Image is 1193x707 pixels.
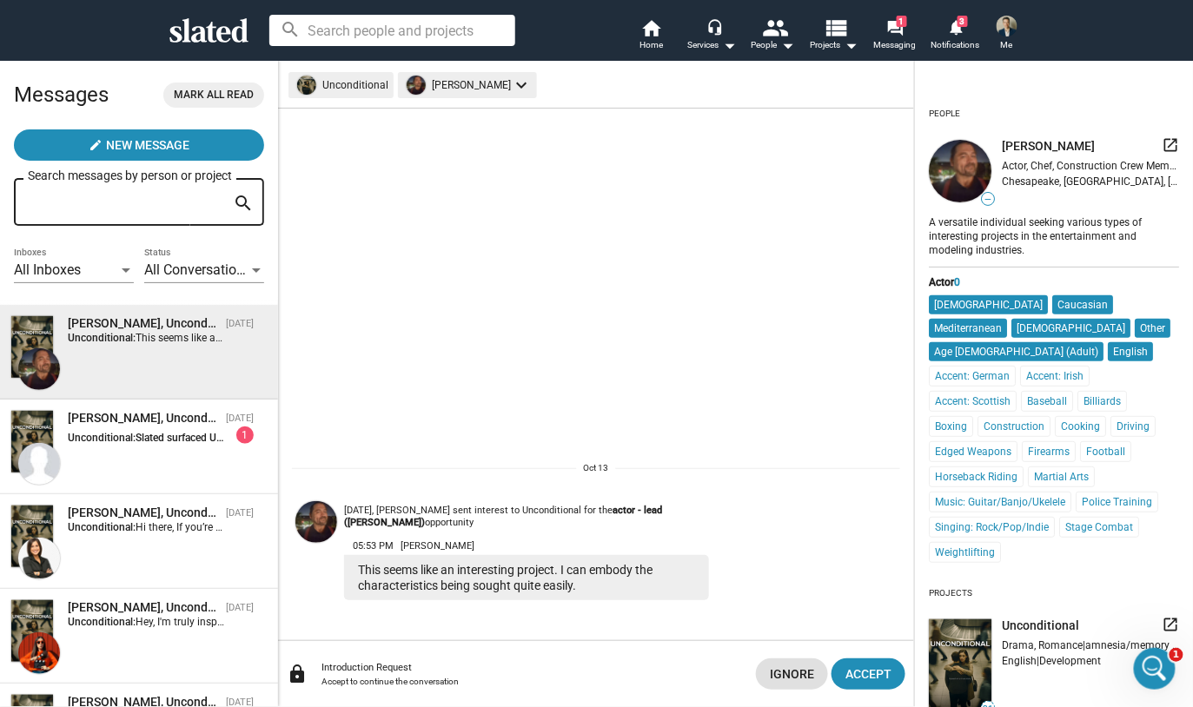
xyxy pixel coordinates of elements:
img: Unconditional [11,600,53,662]
div: People [929,102,960,126]
mat-chip: Boxing [929,416,973,437]
mat-icon: arrow_drop_down [840,35,861,56]
span: English [1002,655,1037,667]
mat-chip: Accent: German [929,366,1016,387]
img: Isaac Best [18,348,60,390]
div: 1 [236,426,254,444]
mat-chip: Music: Guitar/Banjo/Ukelele [929,492,1071,512]
mat-icon: arrow_drop_down [719,35,740,56]
img: Luke Cheney [997,16,1017,36]
button: Ignore [756,658,828,690]
mat-icon: lock [287,664,308,684]
mat-icon: launch [1162,616,1179,633]
mat-chip: Baseball [1021,391,1073,412]
mat-chip: Stage Combat [1059,517,1139,538]
div: Kate Winter, Unconditional [68,599,219,616]
mat-icon: home [641,17,662,38]
span: Accept [845,658,891,690]
div: Introduction Request [321,662,742,673]
mat-chip: Martial Arts [1028,466,1095,487]
span: Unconditional [1002,618,1079,634]
iframe: Intercom live chat [1134,648,1176,690]
div: Actor, Chef, Construction Crew Member, Model, Voice Actor [1002,160,1179,172]
span: | [1037,655,1039,667]
img: Isaac Best [295,501,337,543]
span: Mark all read [174,86,254,104]
span: Messaging [873,35,916,56]
strong: Unconditional: [68,332,136,344]
a: 1Messaging [865,17,925,56]
div: People [752,35,795,56]
mat-icon: headset_mic [706,19,722,35]
span: Projects [810,35,858,56]
input: Search people and projects [269,15,515,46]
time: [DATE] [226,602,254,613]
mat-chip: Age [DEMOGRAPHIC_DATA] (Adult) [929,342,1104,361]
mat-chip: Weightlifting [929,542,1001,563]
span: This seems like an interesting project. I can embody the characteristics being sought quite easily. [136,332,587,344]
img: Charlene White [18,538,60,579]
div: Projects [929,581,972,605]
img: Unconditional [11,505,53,567]
img: Unconditional [11,411,53,472]
img: undefined [929,140,991,202]
mat-chip: Accent: Scottish [929,391,1017,412]
button: Mark all read [163,83,264,108]
img: Kate Winter [18,632,60,674]
div: [DATE], [PERSON_NAME] sent interest to Unconditional for the opportunity [344,505,709,530]
strong: Unconditional: [68,521,136,533]
span: Ignore [770,658,814,690]
mat-chip: Driving [1110,416,1156,437]
mat-icon: keyboard_arrow_down [511,75,532,96]
span: New Message [106,129,189,161]
span: 1 [1170,648,1183,662]
span: 1 [897,16,907,27]
button: Services [682,17,743,56]
mat-chip: Construction [978,416,1051,437]
mat-icon: notifications [947,18,964,35]
span: 0 [954,276,960,288]
span: [PERSON_NAME] [1002,138,1095,155]
div: Services [688,35,737,56]
strong: Unconditional: [68,616,136,628]
span: All Inboxes [14,261,81,278]
mat-icon: arrow_drop_down [778,35,799,56]
span: | [1083,639,1085,651]
a: Home [621,17,682,56]
span: Notifications [931,35,980,56]
span: 3 [958,16,968,27]
div: Herb Linsey, Unconditional [68,410,219,426]
button: People [743,17,804,56]
div: Accept to continue the conversation [321,677,742,686]
mat-chip: Billiards [1077,391,1127,412]
mat-chip: Other [1135,319,1170,338]
div: A versatile individual seeking various types of interesting projects in the entertainment and mod... [929,213,1179,258]
button: New Message [14,129,264,161]
span: 05:53 PM [353,540,394,552]
div: Chesapeake, [GEOGRAPHIC_DATA], [GEOGRAPHIC_DATA], [GEOGRAPHIC_DATA] [1002,175,1179,188]
span: Me [1001,35,1013,56]
mat-chip: [PERSON_NAME] [398,72,537,98]
span: [PERSON_NAME] [401,540,474,552]
button: Projects [804,17,865,56]
mat-chip: [DEMOGRAPHIC_DATA] [1011,319,1130,338]
time: [DATE] [226,507,254,519]
mat-chip: [DEMOGRAPHIC_DATA] [929,295,1048,314]
span: All Conversations [144,261,251,278]
mat-chip: Police Training [1076,492,1158,512]
mat-chip: English [1108,342,1153,361]
div: This seems like an interesting project. I can embody the characteristics being sought quite easily. [344,555,709,600]
mat-chip: Mediterranean [929,319,1007,338]
span: Drama, Romance [1002,639,1083,651]
button: Luke CheneyMe [986,12,1028,57]
mat-icon: create [89,138,103,152]
img: Herb Linsey [18,443,60,485]
mat-chip: Singing: Rock/Pop/Indie [929,517,1055,538]
mat-chip: Accent: Irish [1020,366,1090,387]
div: Actor [929,276,1179,288]
span: Home [640,35,663,56]
span: Slated surfaced Unconditional as a match for my Producer interest. Please send summary to discuss... [136,432,821,444]
time: [DATE] [226,413,254,424]
mat-chip: Firearms [1022,441,1076,462]
mat-chip: Football [1080,441,1131,462]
